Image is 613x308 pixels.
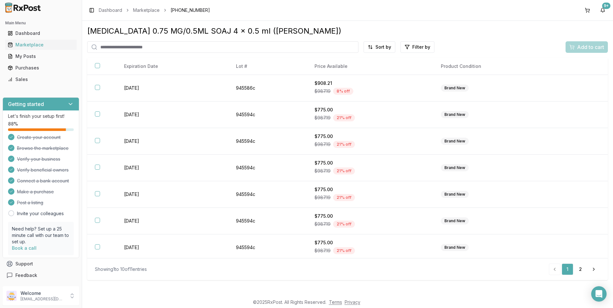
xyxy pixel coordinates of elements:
[315,80,426,86] div: $908.21
[315,247,331,254] span: $987.19
[3,74,79,85] button: Sales
[364,41,395,53] button: Sort by
[333,88,353,95] div: 8 % off
[3,63,79,73] button: Purchases
[562,263,573,275] a: 1
[116,101,228,128] td: [DATE]
[333,167,355,174] div: 21 % off
[591,286,607,302] div: Open Intercom Messenger
[441,191,469,198] div: Brand New
[116,181,228,208] td: [DATE]
[5,51,77,62] a: My Posts
[12,226,70,245] p: Need help? Set up a 25 minute call with our team to set up.
[3,40,79,50] button: Marketplace
[3,270,79,281] button: Feedback
[333,247,355,254] div: 21 % off
[12,245,37,251] a: Book a call
[8,65,74,71] div: Purchases
[441,164,469,171] div: Brand New
[333,194,355,201] div: 21 % off
[549,263,600,275] nav: pagination
[21,290,65,296] p: Welcome
[17,145,69,151] span: Browse the marketplace
[116,58,228,75] th: Expiration Date
[8,53,74,60] div: My Posts
[5,74,77,85] a: Sales
[441,111,469,118] div: Brand New
[315,115,331,121] span: $987.19
[315,141,331,148] span: $987.19
[171,7,210,13] span: [PHONE_NUMBER]
[87,26,608,36] div: [MEDICAL_DATA] 0.75 MG/0.5ML SOAJ 4 x 0.5 ml ([PERSON_NAME])
[116,208,228,234] td: [DATE]
[441,244,469,251] div: Brand New
[587,263,600,275] a: Go to next page
[17,167,69,173] span: Verify beneficial owners
[8,30,74,36] div: Dashboard
[315,239,426,246] div: $775.00
[116,234,228,261] td: [DATE]
[8,100,44,108] h3: Getting started
[99,7,122,13] a: Dashboard
[17,199,43,206] span: Post a listing
[333,221,355,228] div: 21 % off
[228,181,307,208] td: 945594c
[228,234,307,261] td: 945594c
[17,178,69,184] span: Connect a bank account
[133,7,160,13] a: Marketplace
[333,141,355,148] div: 21 % off
[8,76,74,83] div: Sales
[329,299,342,305] a: Terms
[412,44,430,50] span: Filter by
[5,20,77,26] h2: Main Menu
[228,101,307,128] td: 945594c
[3,28,79,38] button: Dashboard
[315,160,426,166] div: $775.00
[17,134,61,141] span: Create your account
[375,44,391,50] span: Sort by
[17,156,60,162] span: Verify your business
[15,272,37,279] span: Feedback
[315,186,426,193] div: $775.00
[5,62,77,74] a: Purchases
[441,217,469,224] div: Brand New
[116,128,228,155] td: [DATE]
[8,42,74,48] div: Marketplace
[315,168,331,174] span: $987.19
[315,107,426,113] div: $775.00
[116,155,228,181] td: [DATE]
[333,114,355,121] div: 21 % off
[315,221,331,227] span: $987.19
[5,28,77,39] a: Dashboard
[575,263,586,275] a: 2
[6,291,17,301] img: User avatar
[602,3,610,9] div: 9+
[598,5,608,15] button: 9+
[95,266,147,272] div: Showing 1 to 10 of 11 entries
[3,258,79,270] button: Support
[3,51,79,61] button: My Posts
[8,113,74,119] p: Let's finish your setup first!
[17,210,64,217] a: Invite your colleagues
[5,39,77,51] a: Marketplace
[21,296,65,302] p: [EMAIL_ADDRESS][DOMAIN_NAME]
[307,58,433,75] th: Price Available
[8,121,18,127] span: 88 %
[400,41,434,53] button: Filter by
[116,75,228,101] td: [DATE]
[228,155,307,181] td: 945594c
[433,58,560,75] th: Product Condition
[441,85,469,92] div: Brand New
[228,208,307,234] td: 945594c
[228,128,307,155] td: 945594c
[315,213,426,219] div: $775.00
[17,189,54,195] span: Make a purchase
[315,88,331,94] span: $987.19
[315,133,426,140] div: $775.00
[345,299,360,305] a: Privacy
[315,194,331,201] span: $987.19
[228,75,307,101] td: 945586c
[228,58,307,75] th: Lot #
[3,3,44,13] img: RxPost Logo
[99,7,210,13] nav: breadcrumb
